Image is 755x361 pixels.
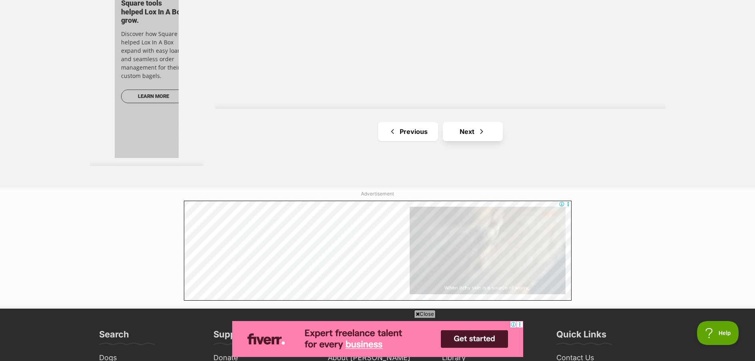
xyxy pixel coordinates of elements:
h3: Quick Links [556,329,606,345]
a: Square tools helped Lox In A Box grow. [6,81,70,107]
iframe: Advertisement [184,201,572,301]
a: Previous page [378,122,438,141]
iframe: Help Scout Beacon - Open [697,321,739,345]
h3: Search [99,329,129,345]
span: Close [414,310,436,318]
a: Discover how Square helped Lox In A Box expand with easy loans and seamless order management for ... [6,112,70,162]
h3: Support [213,329,248,345]
iframe: Advertisement [232,321,523,357]
a: Learn more [6,172,71,185]
iframe: Advertisement [247,1,634,101]
a: Next page [443,122,503,141]
nav: Pagination [215,122,665,141]
img: OBA_TRANS.png [55,0,64,8]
